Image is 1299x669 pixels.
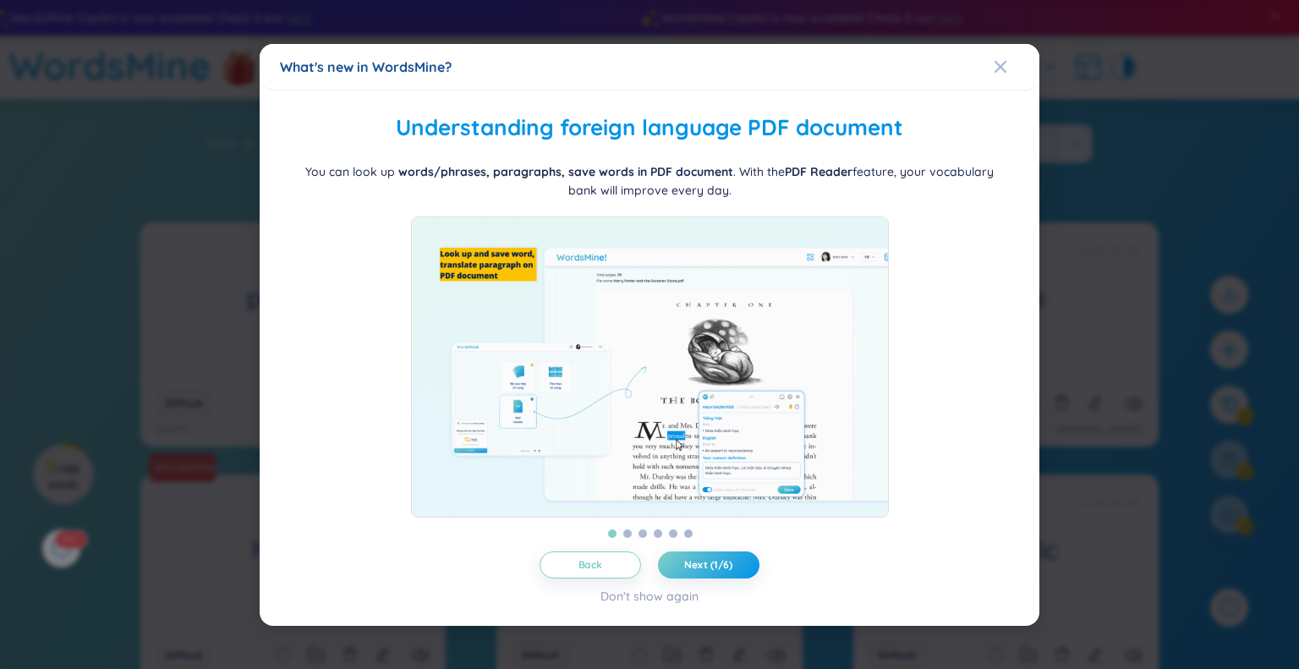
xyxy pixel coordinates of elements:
[540,551,641,578] button: Back
[669,529,677,537] button: 5
[608,529,617,537] button: 1
[685,557,733,571] span: Next (1/6)
[280,58,1019,76] div: What's new in WordsMine?
[398,163,733,178] b: words/phrases, paragraphs, save words in PDF document
[785,163,852,178] b: PDF Reader
[578,557,603,571] span: Back
[280,111,1019,145] h2: Understanding foreign language PDF document
[623,529,632,537] button: 2
[639,529,647,537] button: 3
[654,529,662,537] button: 4
[994,44,1039,90] button: Close
[658,551,759,578] button: Next (1/6)
[600,586,699,605] div: Don't show again
[305,163,994,197] span: You can look up . With the feature, your vocabulary bank will improve every day.
[684,529,693,537] button: 6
